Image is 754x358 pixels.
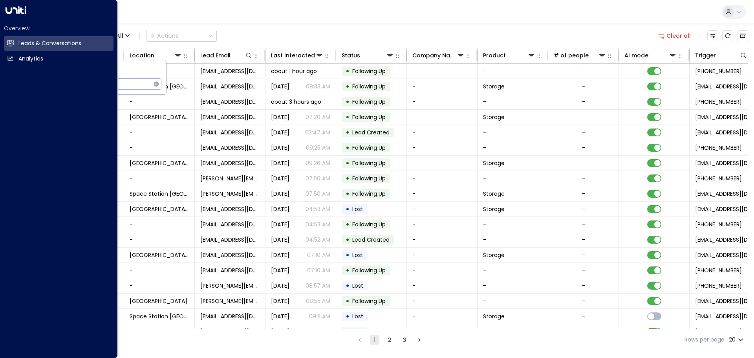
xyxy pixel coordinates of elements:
[478,278,548,293] td: -
[407,263,478,278] td: -
[124,263,195,278] td: -
[124,140,195,155] td: -
[200,190,260,198] span: lewis.crowley99@hotmail.com
[478,324,548,339] td: -
[707,30,718,41] button: Customize
[582,328,585,336] div: -
[695,144,742,152] span: +447707120724
[582,98,585,106] div: -
[200,282,260,290] span: shaun@code3security.co.uk
[200,251,260,259] span: motolew03@gmail.com
[582,312,585,320] div: -
[407,79,478,94] td: -
[309,312,330,320] p: 09:11 AM
[307,266,330,274] p: 07:10 AM
[478,294,548,308] td: -
[407,248,478,263] td: -
[478,263,548,278] td: -
[200,297,260,305] span: shaun@code3security.co.uk
[352,297,386,305] span: Following Up
[407,309,478,324] td: -
[729,334,745,345] div: 20
[346,310,350,323] div: •
[478,64,548,79] td: -
[582,282,585,290] div: -
[582,159,585,167] div: -
[130,251,189,259] span: Space Station Uxbridge
[352,67,386,75] span: Following Up
[346,187,350,200] div: •
[124,278,195,293] td: -
[271,190,289,198] span: Oct 09, 2025
[695,67,742,75] span: +447970297961
[346,279,350,292] div: •
[306,205,330,213] p: 04:53 AM
[582,297,585,305] div: -
[130,51,154,60] div: Location
[412,51,465,60] div: Company Name
[370,335,379,345] button: page 1
[352,144,386,152] span: Following Up
[306,174,330,182] p: 07:50 AM
[352,83,386,90] span: Following Up
[355,335,425,345] nav: pagination navigation
[554,51,606,60] div: # of people
[407,171,478,186] td: -
[624,51,677,60] div: AI mode
[385,335,394,345] button: Go to page 2
[342,51,360,60] div: Status
[271,129,289,136] span: Oct 06, 2025
[306,297,330,305] p: 08:55 AM
[306,190,330,198] p: 07:50 AM
[684,336,726,344] label: Rows per page:
[352,190,386,198] span: Following Up
[200,174,260,182] span: lewis.crowley99@hotmail.com
[624,51,648,60] div: AI mode
[346,172,350,185] div: •
[400,335,409,345] button: Go to page 3
[478,171,548,186] td: -
[483,113,505,121] span: Storage
[582,67,585,75] div: -
[130,159,189,167] span: Space Station Shrewsbury
[483,159,505,167] span: Storage
[407,294,478,308] td: -
[200,220,260,228] span: bigstublue@yahoo.com
[737,30,748,41] button: Archived Leads
[554,51,589,60] div: # of people
[582,113,585,121] div: -
[352,129,390,136] span: Lead Created
[695,266,742,274] span: +447564324771
[124,171,195,186] td: -
[146,30,217,42] button: Actions
[346,294,350,308] div: •
[306,220,330,228] p: 04:53 AM
[352,220,386,228] span: Following Up
[582,83,585,90] div: -
[407,140,478,155] td: -
[306,159,330,167] p: 09:26 AM
[407,278,478,293] td: -
[271,205,289,213] span: Yesterday
[352,282,363,290] span: Lost
[582,174,585,182] div: -
[342,51,394,60] div: Status
[306,113,330,121] p: 07:20 AM
[695,220,742,228] span: +447894561230
[200,51,253,60] div: Lead Email
[352,251,363,259] span: Lost
[346,325,350,338] div: •
[407,217,478,232] td: -
[582,220,585,228] div: -
[582,190,585,198] div: -
[346,64,350,78] div: •
[306,236,330,244] p: 04:52 AM
[4,24,113,32] h2: Overview
[130,51,182,60] div: Location
[346,126,350,139] div: •
[478,217,548,232] td: -
[582,266,585,274] div: -
[483,205,505,213] span: Storage
[271,144,289,152] span: Yesterday
[407,202,478,217] td: -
